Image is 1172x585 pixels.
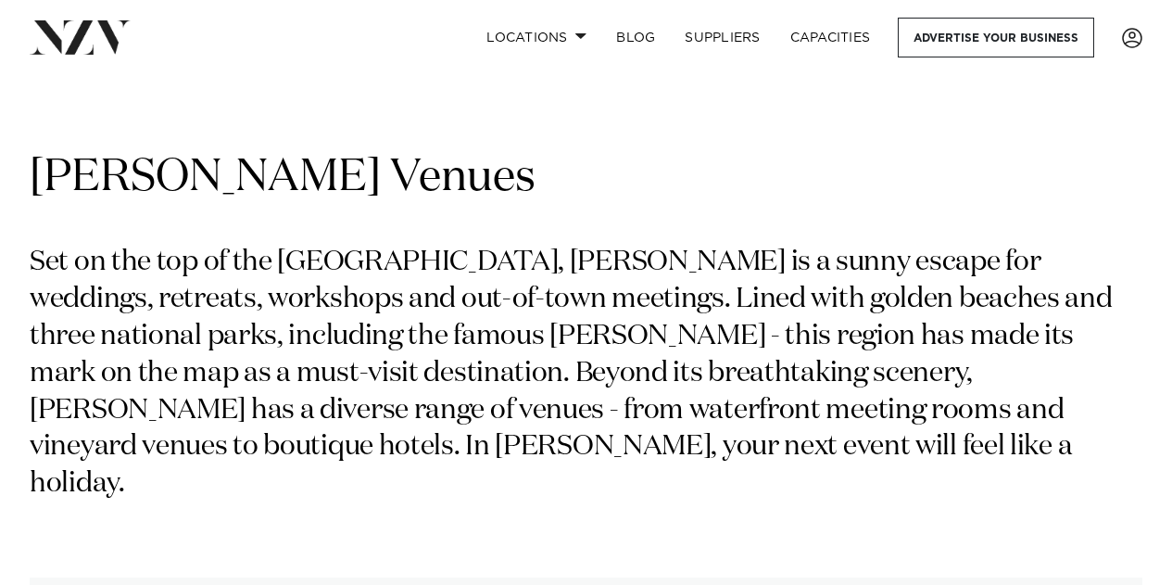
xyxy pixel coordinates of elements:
p: Set on the top of the [GEOGRAPHIC_DATA], [PERSON_NAME] is a sunny escape for weddings, retreats, ... [30,245,1142,503]
h1: [PERSON_NAME] Venues [30,149,1142,208]
a: Advertise your business [898,18,1094,57]
a: Capacities [775,18,886,57]
a: SUPPLIERS [670,18,775,57]
a: Locations [472,18,601,57]
a: BLOG [601,18,670,57]
img: nzv-logo.png [30,20,131,54]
